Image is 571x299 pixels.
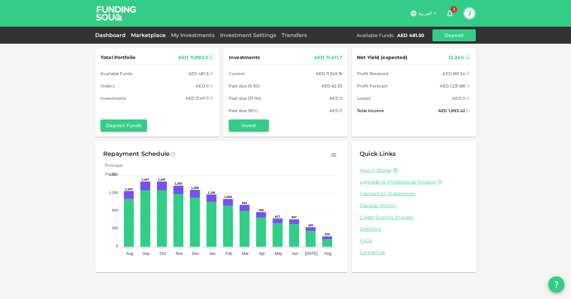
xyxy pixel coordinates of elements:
span: Total Portfolio [101,53,135,62]
span: Profit Received [357,70,388,77]
tspan: Nov [176,251,183,256]
tspan: Sep [143,251,150,256]
div: Repayment Schedule [103,149,170,160]
tspan: 1,200 [109,191,118,195]
span: Investments [101,95,126,102]
span: Quick Links [360,150,396,158]
tspan: Jan [209,251,215,256]
div: AED 481.5 [188,70,209,77]
tspan: 800 [112,208,118,212]
div: AED 0 [329,107,342,114]
span: العربية [418,10,432,16]
span: Profit Forecast [357,82,388,89]
span: Net Yield (expected) [357,53,408,62]
tspan: Feb [225,251,232,256]
tspan: Dec [192,251,199,256]
a: Contact us [360,249,468,256]
button: Invest [229,119,269,131]
div: AED 62.53 [322,82,342,89]
tspan: Apr [259,251,265,256]
div: AED 0 [452,95,465,102]
span: Past due (5-30) [229,82,260,89]
div: AED 11,411.7 [314,53,342,62]
a: Transfer History [360,203,468,209]
tspan: 400 [112,226,118,230]
span: Investments [229,53,260,62]
div: Available Funds : [357,32,394,39]
span: Principal [100,163,123,168]
tspan: 0 [116,244,118,248]
span: Losses [357,95,371,102]
a: Upgrade to Professional Investor [360,179,468,185]
a: Transaction Statements [360,191,468,197]
tspan: Jun [292,251,298,256]
a: Transfers [279,32,310,38]
a: How it Works [360,167,391,174]
tspan: Aug [325,251,332,256]
a: FAQs [360,238,468,244]
tspan: Oct [160,251,166,256]
a: My Investments [168,32,217,38]
button: J [464,8,474,18]
button: Deposit Funds [101,119,147,131]
div: AED 661.54 [442,70,465,77]
span: Orders [101,82,115,89]
button: Deposit [432,29,476,41]
div: AED 11,349.16 [316,70,342,77]
a: Marketplace [128,32,168,38]
div: AED 11,411.7 [186,95,209,102]
tspan: Mar [242,251,249,256]
a: Credit Scoring Process [360,214,468,221]
a: Investment Settings [217,32,279,38]
tspan: Aug [126,251,133,256]
span: Current [229,70,245,77]
tspan: May [274,251,282,256]
tspan: 1,600 [109,173,118,177]
span: 3 [450,6,457,13]
span: Upgrade to Professional Investor [360,179,436,185]
div: AED 481.50 [397,32,424,39]
span: Past due (90+) [229,107,258,114]
span: Available Funds [101,70,133,77]
div: AED 0 [329,95,342,102]
span: Profit [100,172,116,177]
div: AED 1,231.88 [440,82,465,89]
div: AED 11,893.2 [178,53,208,62]
a: Statistics [360,226,468,232]
span: Total Income [357,107,384,114]
div: AED 1,893.42 [438,107,465,114]
tspan: [DATE] [305,251,318,256]
div: 12.24% [448,53,464,62]
a: Dashboard [95,32,128,38]
span: Past due (31-90) [229,95,261,102]
div: AED 0 [196,82,209,89]
button: 3 [443,7,456,20]
button: question [548,276,564,292]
